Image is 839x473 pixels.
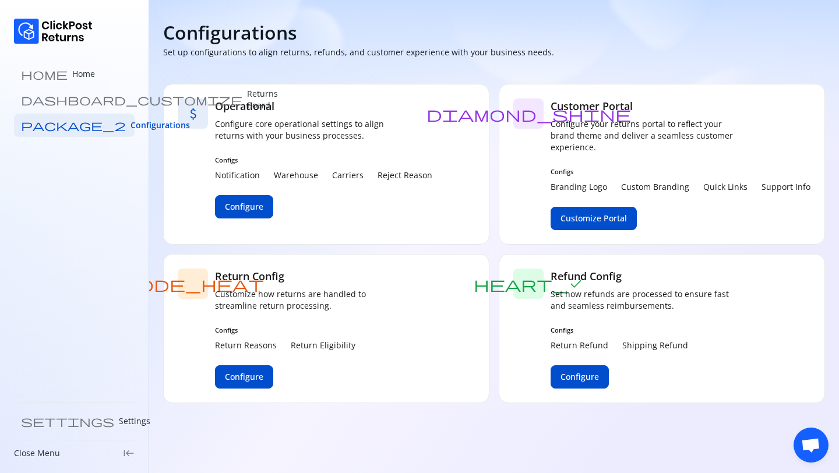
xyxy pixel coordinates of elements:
[551,365,609,389] button: Configure
[426,106,631,122] span: diamond_shine
[21,415,114,427] span: settings
[274,170,318,181] p: Warehouse
[119,415,150,427] p: Settings
[560,371,599,383] span: Configure
[163,47,554,58] p: Set up configurations to align returns, refunds, and customer experience with your business needs.
[14,114,135,137] a: package_2 Configurations
[14,88,135,111] a: dashboard_customize Returns Board
[762,181,810,193] p: Support Info
[551,207,637,230] button: Customize Portal
[551,269,737,284] h5: Refund Config
[551,326,737,335] span: Configs
[72,68,95,80] p: Home
[131,119,190,131] span: Configurations
[703,181,748,193] p: Quick Links
[551,340,608,351] p: Return Refund
[215,340,277,351] p: Return Reasons
[215,118,401,142] p: Configure core operational settings to align returns with your business processes.
[551,167,810,177] span: Configs
[215,365,273,389] button: Configure
[551,118,737,153] p: Configure your returns portal to reflect your brand theme and deliver a seamless customer experie...
[123,447,135,459] span: keyboard_tab_rtl
[215,288,401,312] p: Customize how returns are handled to streamline return processing.
[21,119,126,131] span: package_2
[215,98,432,114] h5: Operational
[14,447,60,459] p: Close Menu
[621,181,689,193] p: Custom Branding
[291,340,355,351] p: Return Eligibility
[122,276,264,292] span: mode_heat
[794,428,825,459] div: Open chat
[14,62,135,86] a: home Home
[14,19,93,44] img: Logo
[215,156,432,165] span: Configs
[622,340,688,351] p: Shipping Refund
[551,98,810,114] h5: Customer Portal
[215,170,260,181] p: Notification
[21,94,242,105] span: dashboard_customize
[215,326,401,335] span: Configs
[14,447,135,459] div: Close Menukeyboard_tab_rtl
[378,170,432,181] p: Reject Reason
[185,106,201,122] span: attach_money
[215,269,401,284] h5: Return Config
[560,213,627,224] span: Customize Portal
[163,21,297,44] h4: Configurations
[215,195,273,218] button: Configure
[225,371,263,383] span: Configure
[14,410,135,433] a: settings Settings
[551,288,737,312] p: Set how refunds are processed to ensure fast and seamless reimbursements.
[551,181,607,193] p: Branding Logo
[332,170,364,181] p: Carriers
[247,88,278,111] p: Returns Board
[21,68,68,80] span: home
[225,201,263,213] span: Configure
[474,276,584,292] span: heart_check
